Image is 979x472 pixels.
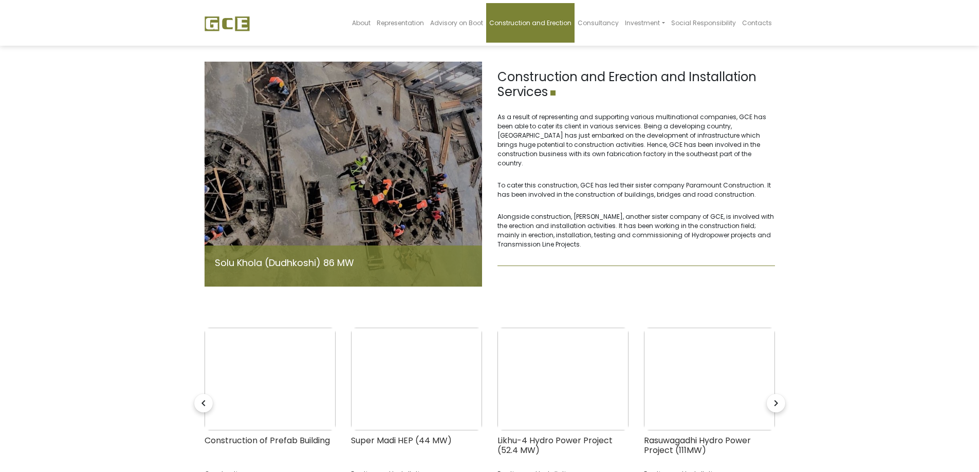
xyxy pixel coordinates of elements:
[205,328,336,466] a: Construction of Prefab Building
[194,394,213,412] i: navigate_before
[497,181,775,199] p: To cater this construction, GCE has led their sister company Paramount Construction. It has been ...
[215,256,354,269] a: Solu Khola (Dudhkoshi) 86 MW
[489,18,571,27] span: Construction and Erection
[644,436,775,466] h4: Rasuwagadhi Hydro Power Project (111MW)
[575,3,622,43] a: Consultancy
[578,18,619,27] span: Consultancy
[205,16,250,31] img: GCE Group
[349,3,374,43] a: About
[497,112,775,168] p: As a result of representing and supporting various multinational companies, GCE has been able to ...
[486,3,575,43] a: Construction and Erection
[351,436,482,466] h4: Super Madi HEP (44 MW)
[622,3,668,43] a: Investment
[352,18,371,27] span: About
[427,3,486,43] a: Advisory on Boot
[351,328,482,466] a: Super Madi HEP (44 MW)
[497,70,775,100] h1: Construction and Erection and Installation Services
[374,3,427,43] a: Representation
[497,212,775,249] p: Alongside construction, [PERSON_NAME], another sister company of GCE, is involved with the erecti...
[671,18,736,27] span: Social Responsibility
[205,62,482,287] img: Solu-Dudhkoshi-Erection-1.jpeg
[668,3,739,43] a: Social Responsibility
[644,328,775,466] a: Rasuwagadhi Hydro Power Project (111MW)
[205,436,336,466] h4: Construction of Prefab Building
[625,18,660,27] span: Investment
[497,436,629,466] h4: Likhu-4 Hydro Power Project (52.4 MW)
[767,394,785,412] i: navigate_next
[742,18,772,27] span: Contacts
[497,328,629,466] a: Likhu-4 Hydro Power Project (52.4 MW)
[377,18,424,27] span: Representation
[430,18,483,27] span: Advisory on Boot
[739,3,775,43] a: Contacts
